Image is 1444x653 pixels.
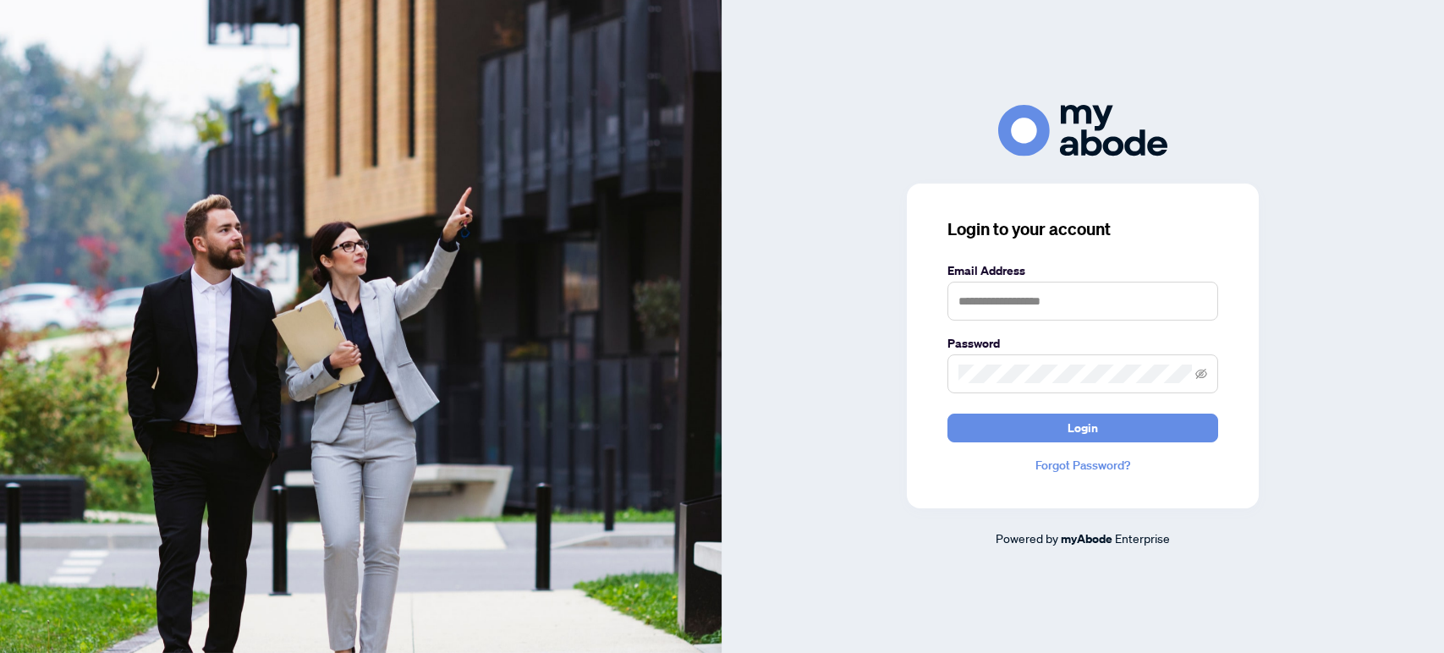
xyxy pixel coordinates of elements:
[947,261,1218,280] label: Email Address
[1195,368,1207,380] span: eye-invisible
[947,414,1218,442] button: Login
[996,530,1058,546] span: Powered by
[1068,414,1098,442] span: Login
[947,217,1218,241] h3: Login to your account
[1061,530,1112,548] a: myAbode
[1115,530,1170,546] span: Enterprise
[947,334,1218,353] label: Password
[998,105,1167,156] img: ma-logo
[947,456,1218,475] a: Forgot Password?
